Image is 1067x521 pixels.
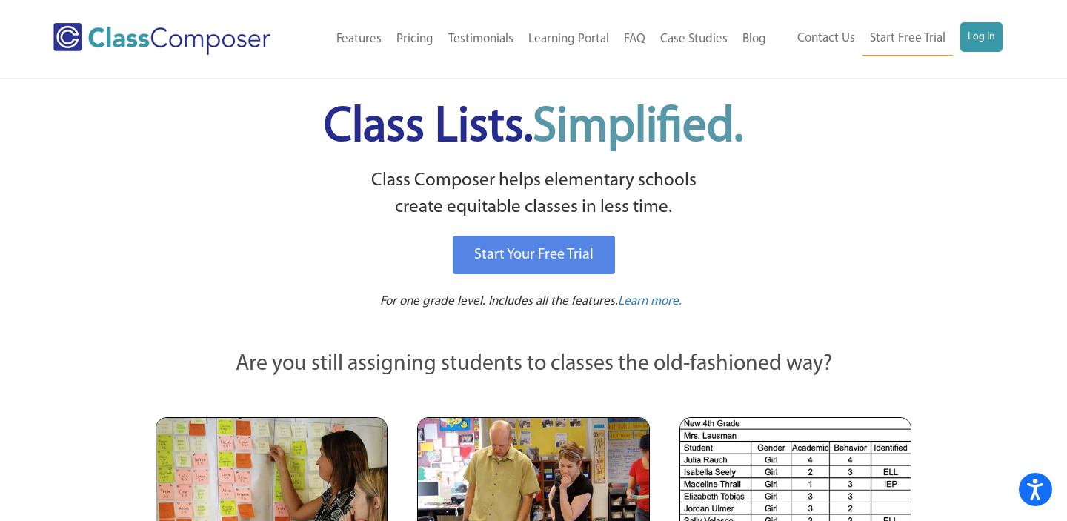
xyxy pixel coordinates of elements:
[862,22,953,56] a: Start Free Trial
[389,23,441,56] a: Pricing
[156,348,911,381] p: Are you still assigning students to classes the old-fashioned way?
[380,295,618,308] span: For one grade level. Includes all the features.
[790,22,862,55] a: Contact Us
[453,236,615,274] a: Start Your Free Trial
[329,23,389,56] a: Features
[474,248,594,262] span: Start Your Free Trial
[618,293,682,311] a: Learn more.
[735,23,774,56] a: Blog
[521,23,616,56] a: Learning Portal
[533,104,743,152] span: Simplified.
[324,104,743,152] span: Class Lists.
[653,23,735,56] a: Case Studies
[305,23,774,56] nav: Header Menu
[960,22,1003,52] a: Log In
[774,22,1003,56] nav: Header Menu
[153,167,914,222] p: Class Composer helps elementary schools create equitable classes in less time.
[616,23,653,56] a: FAQ
[53,23,270,55] img: Class Composer
[441,23,521,56] a: Testimonials
[618,295,682,308] span: Learn more.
